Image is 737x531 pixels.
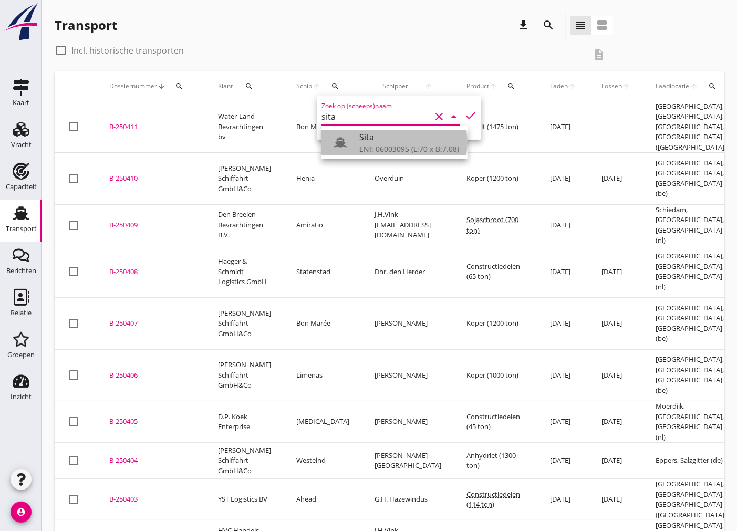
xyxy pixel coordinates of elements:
i: arrow_upward [417,82,441,90]
td: [PERSON_NAME] Schiffahrt GmbH&Co [205,349,284,401]
td: [DATE] [537,204,589,246]
label: Incl. historische transporten [71,45,184,56]
div: B-250407 [109,318,193,329]
td: Constructiedelen (45 ton) [454,401,537,443]
div: B-250409 [109,220,193,231]
div: Kaart [13,99,29,106]
div: Berichten [6,267,36,274]
td: Koper (1200 ton) [454,298,537,350]
i: search [331,82,339,90]
td: [PERSON_NAME][GEOGRAPHIC_DATA] [362,443,454,479]
td: Henja [284,153,362,205]
td: [DATE] [589,401,643,443]
td: [PERSON_NAME] [362,349,454,401]
div: B-250410 [109,173,193,184]
td: [PERSON_NAME] [362,298,454,350]
td: Amiratio [284,204,362,246]
div: B-250404 [109,455,193,466]
i: view_agenda [596,19,609,32]
i: view_headline [575,19,587,32]
td: [DATE] [537,298,589,350]
td: [DATE] [589,443,643,479]
span: Lossen [601,81,622,91]
i: arrow_upward [489,82,497,90]
img: logo-small.a267ee39.svg [2,3,40,41]
td: [DATE] [589,246,643,298]
span: Laadlocatie [656,81,690,91]
i: arrow_upward [690,82,699,90]
td: Bon Marée [284,298,362,350]
span: Dossiernummer [109,81,157,91]
span: Sojaschroot (700 ton) [466,215,518,235]
span: Schip [296,81,313,91]
span: Product [466,81,489,91]
td: Basalt (1475 ton) [454,101,537,153]
div: Capaciteit [6,183,37,190]
td: [DATE] [537,349,589,401]
div: ENI: 06003095 (L:70 x B:7.08) [359,143,459,154]
td: Dhr. den Herder [362,246,454,298]
i: search [708,82,717,90]
td: Water-Land Bevrachtingen bv [205,101,284,153]
td: [PERSON_NAME] Schiffahrt GmbH&Co [205,298,284,350]
div: B-250406 [109,370,193,381]
i: clear [433,110,445,123]
td: [DATE] [589,298,643,350]
i: arrow_upward [313,82,321,90]
div: Relatie [11,309,32,316]
td: Ahead [284,479,362,520]
div: Inzicht [11,393,32,400]
span: Laden [550,81,568,91]
i: search [245,82,253,90]
div: Sita [359,131,459,143]
i: account_circle [11,502,32,523]
td: Westeind [284,443,362,479]
i: arrow_downward [157,82,165,90]
td: YST Logistics BV [205,479,284,520]
td: [PERSON_NAME] [362,401,454,443]
i: search [175,82,183,90]
div: Transport [55,17,117,34]
i: arrow_upward [568,82,576,90]
td: G.H. Hazewindus [362,479,454,520]
td: Anhydriet (1300 ton) [454,443,537,479]
td: Bon Marée [284,101,362,153]
i: check [464,109,477,122]
td: [DATE] [589,479,643,520]
td: [DATE] [537,401,589,443]
td: [DATE] [589,349,643,401]
td: [PERSON_NAME] Schiffahrt GmbH&Co [205,153,284,205]
div: B-250403 [109,494,193,505]
td: Overduin [362,153,454,205]
td: [MEDICAL_DATA] [284,401,362,443]
div: Klant [218,74,271,99]
div: B-250405 [109,417,193,427]
td: [DATE] [537,153,589,205]
td: D.P. Koek Enterprise [205,401,284,443]
td: Constructiedelen (65 ton) [454,246,537,298]
i: search [543,19,555,32]
td: Koper (1200 ton) [454,153,537,205]
td: Haeger & Schmidt Logistics GmbH [205,246,284,298]
div: Groepen [7,351,35,358]
input: Zoek op (scheeps)naam [321,108,431,125]
i: arrow_upward [622,82,630,90]
td: J.H.Vink [EMAIL_ADDRESS][DOMAIN_NAME] [362,204,454,246]
td: [DATE] [537,101,589,153]
td: [DATE] [537,479,589,520]
i: download [517,19,530,32]
div: Vracht [11,141,32,148]
td: [PERSON_NAME] Schiffahrt GmbH&Co [205,443,284,479]
span: Schipper [375,81,417,91]
td: Limenas [284,349,362,401]
div: B-250408 [109,267,193,277]
div: Transport [6,225,37,232]
div: B-250411 [109,122,193,132]
td: Den Breejen Bevrachtingen B.V. [205,204,284,246]
td: [DATE] [537,443,589,479]
td: [DATE] [537,246,589,298]
td: Statenstad [284,246,362,298]
i: arrow_drop_down [448,110,460,123]
td: Koper (1000 ton) [454,349,537,401]
span: Constructiedelen (114 ton) [466,490,520,509]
